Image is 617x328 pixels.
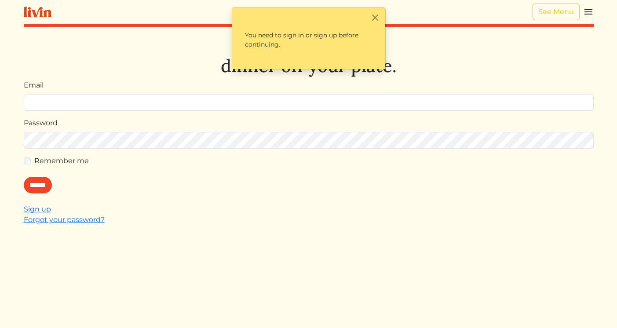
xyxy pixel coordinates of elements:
[24,7,51,18] img: livin-logo-a0d97d1a881af30f6274990eb6222085a2533c92bbd1e4f22c21b4f0d0e3210c.svg
[583,7,594,17] img: menu_hamburger-cb6d353cf0ecd9f46ceae1c99ecbeb4a00e71ca567a856bd81f57e9d8c17bb26.svg
[34,156,89,166] label: Remember me
[371,13,380,22] button: Close
[24,215,105,224] a: Forgot your password?
[24,118,58,128] label: Password
[237,23,380,57] p: You need to sign in or sign up before continuing.
[24,205,51,213] a: Sign up
[24,80,44,91] label: Email
[24,34,594,77] h1: Let's take dinner off your plate.
[533,4,580,20] a: See Menu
